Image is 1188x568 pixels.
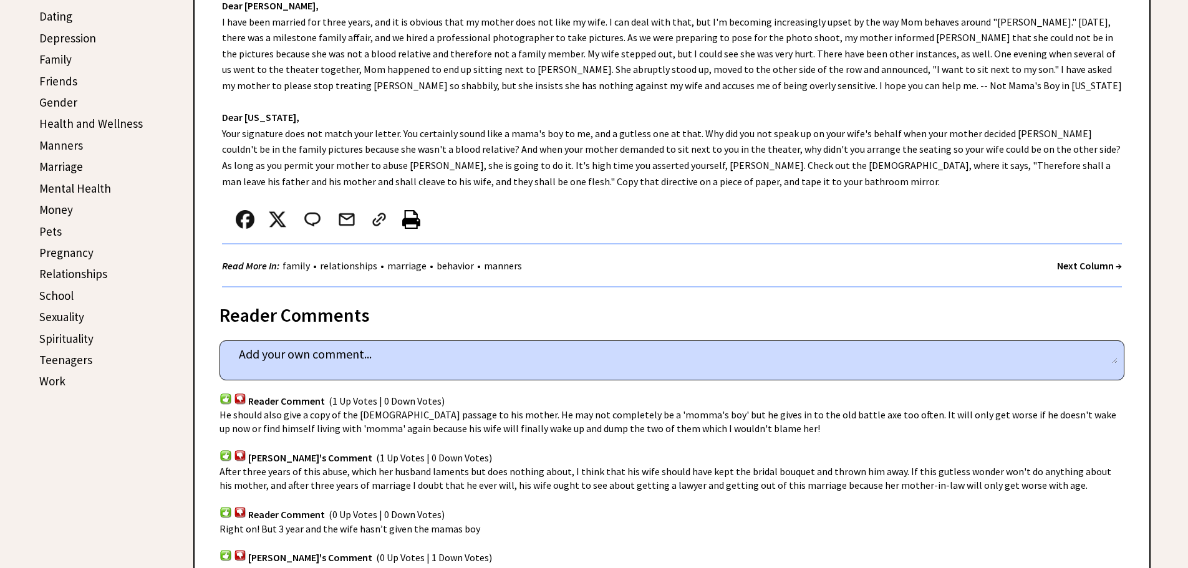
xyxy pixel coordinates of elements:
[39,331,94,346] a: Spirituality
[234,450,246,461] img: votdown.png
[222,111,299,123] strong: Dear [US_STATE],
[234,549,246,561] img: votdown.png
[39,288,74,303] a: School
[39,138,83,153] a: Manners
[329,395,445,407] span: (1 Up Votes | 0 Down Votes)
[376,551,492,564] span: (0 Up Votes | 1 Down Votes)
[248,551,372,564] span: [PERSON_NAME]'s Comment
[39,52,72,67] a: Family
[39,159,83,174] a: Marriage
[222,258,525,274] div: • • • •
[39,224,62,239] a: Pets
[370,210,389,229] img: link_02.png
[39,309,84,324] a: Sexuality
[1057,259,1122,272] a: Next Column →
[220,465,1111,491] span: After three years of this abuse, which her husband laments but does nothing about, I think that h...
[39,202,73,217] a: Money
[39,74,77,89] a: Friends
[220,522,480,535] span: Right on! But 3 year and the wife hasn’t given the mamas boy
[402,210,420,229] img: printer%20icon.png
[302,210,323,229] img: message_round%202.png
[39,245,94,260] a: Pregnancy
[220,393,232,405] img: votup.png
[39,181,111,196] a: Mental Health
[234,393,246,405] img: votdown.png
[317,259,380,272] a: relationships
[222,259,279,272] strong: Read More In:
[248,508,325,521] span: Reader Comment
[39,116,143,131] a: Health and Wellness
[39,266,107,281] a: Relationships
[268,210,287,229] img: x_small.png
[481,259,525,272] a: manners
[236,210,254,229] img: facebook.png
[220,302,1124,322] div: Reader Comments
[39,9,72,24] a: Dating
[220,408,1116,435] span: He should also give a copy of the [DEMOGRAPHIC_DATA] passage to his mother. He may not completely...
[39,373,65,388] a: Work
[329,508,445,521] span: (0 Up Votes | 0 Down Votes)
[248,451,372,464] span: [PERSON_NAME]'s Comment
[433,259,477,272] a: behavior
[248,395,325,407] span: Reader Comment
[220,506,232,518] img: votup.png
[376,451,492,464] span: (1 Up Votes | 0 Down Votes)
[337,210,356,229] img: mail.png
[279,259,313,272] a: family
[220,549,232,561] img: votup.png
[39,31,96,46] a: Depression
[220,450,232,461] img: votup.png
[39,95,77,110] a: Gender
[39,352,92,367] a: Teenagers
[384,259,430,272] a: marriage
[234,506,246,518] img: votdown.png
